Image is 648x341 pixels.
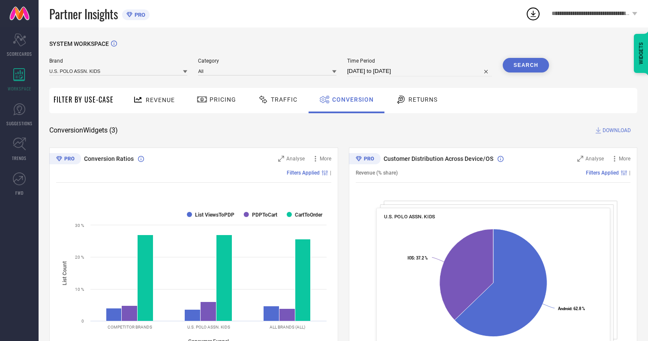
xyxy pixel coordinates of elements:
span: SYSTEM WORKSPACE [49,40,109,47]
span: Returns [408,96,438,103]
span: Analyse [286,156,305,162]
span: | [629,170,630,176]
text: : 62.8 % [558,306,585,311]
span: Traffic [271,96,297,103]
span: Category [198,58,336,64]
span: Revenue [146,97,175,103]
svg: Zoom [577,156,583,162]
span: Conversion [332,96,374,103]
text: PDPToCart [252,212,277,218]
span: Filters Applied [586,170,619,176]
text: 0 [81,319,84,323]
span: TRENDS [12,155,27,161]
span: | [330,170,331,176]
span: SCORECARDS [7,51,32,57]
text: U.S. POLO ASSN. KIDS [187,325,230,329]
span: U.S. POLO ASSN. KIDS [384,214,435,220]
text: CartToOrder [295,212,323,218]
text: List ViewsToPDP [195,212,234,218]
div: Open download list [525,6,541,21]
tspan: IOS [408,256,414,260]
button: Search [503,58,549,72]
div: Premium [349,153,381,166]
text: COMPETITOR BRANDS [108,325,152,329]
span: Conversion Widgets ( 3 ) [49,126,118,135]
span: Partner Insights [49,5,118,23]
svg: Zoom [278,156,284,162]
span: DOWNLOAD [603,126,631,135]
text: 20 % [75,255,84,260]
span: SUGGESTIONS [6,120,33,127]
span: Brand [49,58,187,64]
span: Filters Applied [287,170,320,176]
input: Select time period [347,66,492,76]
span: More [619,156,630,162]
span: FWD [15,190,24,196]
span: More [320,156,331,162]
span: PRO [132,12,145,18]
text: 30 % [75,223,84,228]
tspan: Android [558,306,571,311]
span: WORKSPACE [8,85,31,92]
span: Conversion Ratios [84,155,134,162]
text: : 37.2 % [408,256,428,260]
text: ALL BRANDS (ALL) [270,325,305,329]
span: Pricing [210,96,236,103]
span: Customer Distribution Across Device/OS [384,155,493,162]
text: 10 % [75,287,84,292]
span: Revenue (% share) [356,170,398,176]
div: Premium [49,153,81,166]
tspan: List Count [62,261,68,285]
span: Analyse [585,156,604,162]
span: Filter By Use-Case [54,94,114,105]
span: Time Period [347,58,492,64]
